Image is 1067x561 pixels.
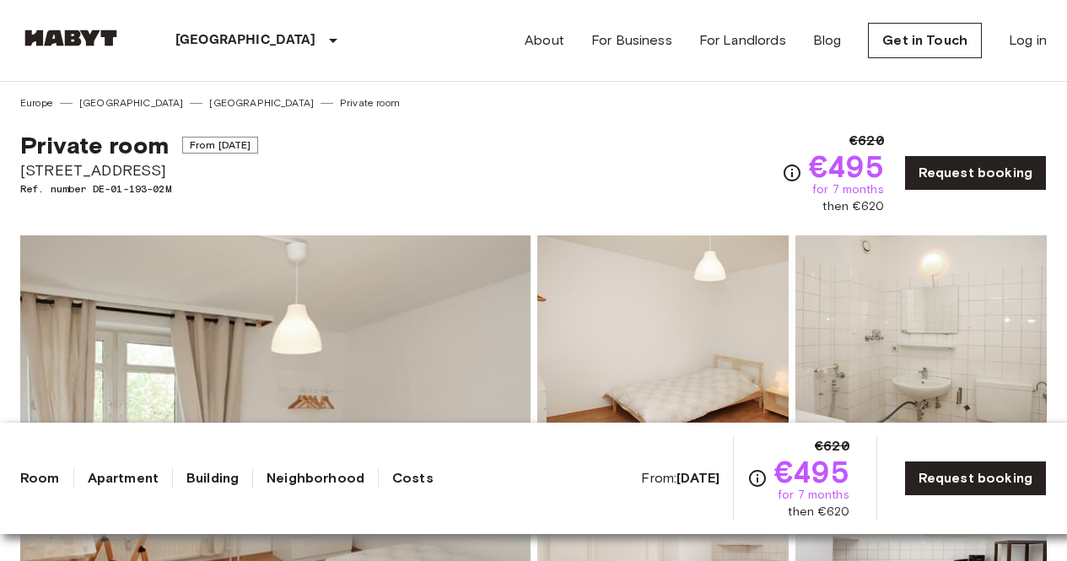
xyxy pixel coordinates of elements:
[699,30,786,51] a: For Landlords
[209,95,314,111] a: [GEOGRAPHIC_DATA]
[392,468,434,488] a: Costs
[182,137,259,154] span: From [DATE]
[815,436,849,456] span: €620
[782,163,802,183] svg: Check cost overview for full price breakdown. Please note that discounts apply to new joiners onl...
[340,95,400,111] a: Private room
[676,470,719,486] b: [DATE]
[1009,30,1047,51] a: Log in
[812,181,884,198] span: for 7 months
[641,469,719,488] span: From:
[88,468,159,488] a: Apartment
[747,468,768,488] svg: Check cost overview for full price breakdown. Please note that discounts apply to new joiners onl...
[79,95,184,111] a: [GEOGRAPHIC_DATA]
[904,155,1047,191] a: Request booking
[591,30,672,51] a: For Business
[788,504,849,521] span: then €620
[813,30,842,51] a: Blog
[20,468,60,488] a: Room
[20,131,169,159] span: Private room
[778,487,849,504] span: for 7 months
[774,456,849,487] span: €495
[809,151,884,181] span: €495
[525,30,564,51] a: About
[849,131,884,151] span: €620
[20,95,53,111] a: Europe
[822,198,883,215] span: then €620
[267,468,364,488] a: Neighborhood
[537,235,789,456] img: Picture of unit DE-01-193-02M
[20,159,258,181] span: [STREET_ADDRESS]
[904,461,1047,496] a: Request booking
[175,30,316,51] p: [GEOGRAPHIC_DATA]
[868,23,982,58] a: Get in Touch
[20,181,258,197] span: Ref. number DE-01-193-02M
[795,235,1047,456] img: Picture of unit DE-01-193-02M
[20,30,121,46] img: Habyt
[186,468,239,488] a: Building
